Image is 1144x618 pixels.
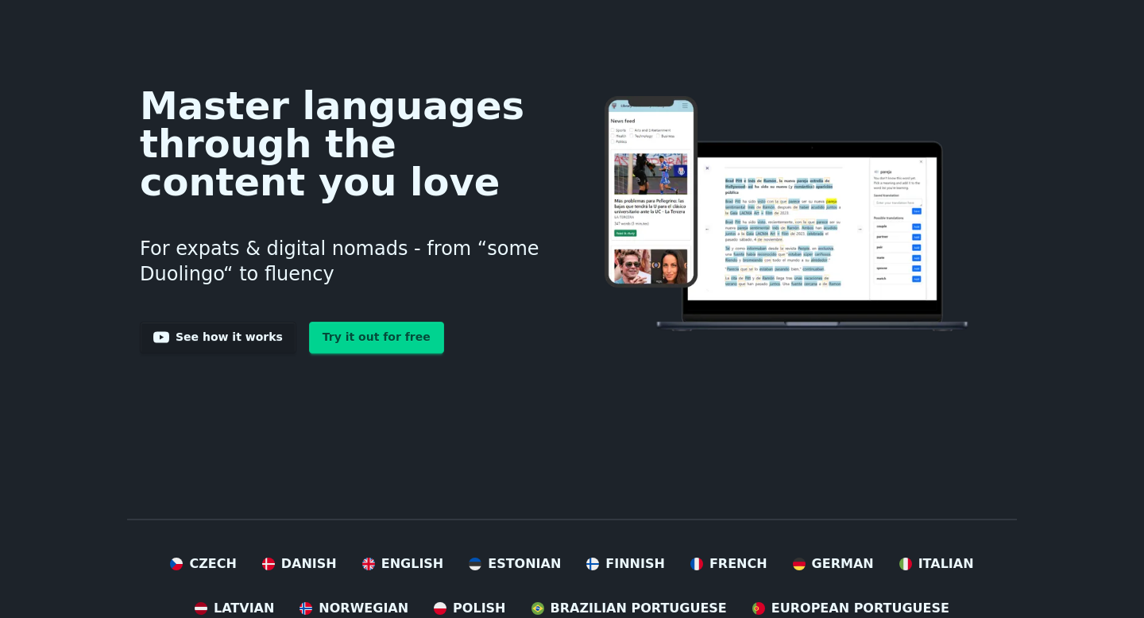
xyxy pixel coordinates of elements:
[189,554,236,574] span: Czech
[551,599,727,618] span: Brazilian Portuguese
[793,554,874,574] a: German
[586,554,665,574] a: Finnish
[319,599,408,618] span: Norwegian
[170,554,236,574] a: Czech
[140,217,547,306] h3: For expats & digital nomads - from “some Duolingo“ to fluency
[434,599,505,618] a: Polish
[140,87,547,201] h1: Master languages through the content you love
[812,554,874,574] span: German
[300,599,408,618] a: Norwegian
[214,599,274,618] span: Latvian
[709,554,767,574] span: French
[469,554,561,574] a: Estonian
[918,554,974,574] span: Italian
[573,96,1004,334] img: Learn languages online
[899,554,974,574] a: Italian
[195,599,274,618] a: Latvian
[362,554,444,574] a: English
[771,599,949,618] span: European Portuguese
[605,554,665,574] span: Finnish
[262,554,337,574] a: Danish
[531,599,727,618] a: Brazilian Portuguese
[488,554,561,574] span: Estonian
[140,322,296,353] a: See how it works
[381,554,444,574] span: English
[281,554,337,574] span: Danish
[309,322,444,353] a: Try it out for free
[752,599,949,618] a: European Portuguese
[453,599,505,618] span: Polish
[690,554,767,574] a: French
